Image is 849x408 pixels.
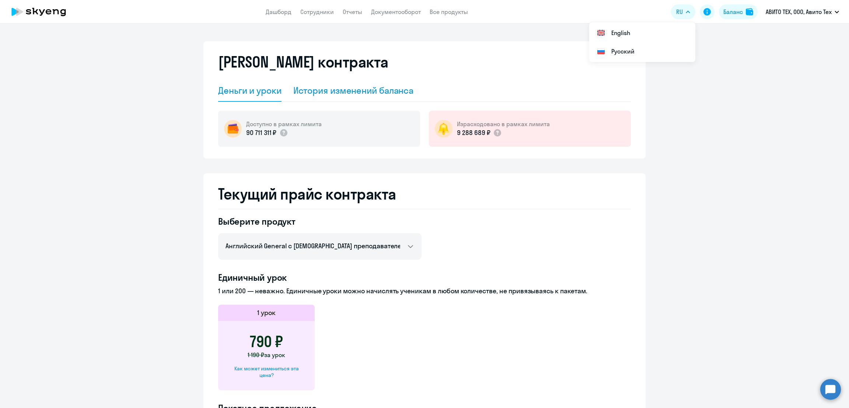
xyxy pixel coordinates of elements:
p: 9 288 689 ₽ [457,128,490,138]
img: English [597,28,605,37]
span: RU [676,7,683,16]
h5: Доступно в рамках лимита [246,120,322,128]
button: Балансbalance [719,4,758,19]
a: Все продукты [430,8,468,15]
h4: Выберите продукт [218,215,422,227]
ul: RU [589,22,695,62]
img: balance [746,8,753,15]
div: Деньги и уроки [218,84,282,96]
button: RU [671,4,695,19]
a: Сотрудники [300,8,334,15]
h5: Израсходовано в рамках лимита [457,120,550,128]
h2: [PERSON_NAME] контракта [218,53,388,71]
a: Дашборд [266,8,291,15]
h3: 790 ₽ [250,333,283,350]
img: Русский [597,47,605,56]
span: 1 190 ₽ [248,351,264,359]
button: АВИТО ТЕХ, ООО, Авито Тех [762,3,843,21]
a: Отчеты [343,8,362,15]
a: Документооборот [371,8,421,15]
p: АВИТО ТЕХ, ООО, Авито Тех [766,7,832,16]
p: 90 711 311 ₽ [246,128,276,138]
h5: 1 урок [257,308,276,318]
img: wallet-circle.png [224,120,242,138]
img: bell-circle.png [435,120,453,138]
div: Как может измениться эта цена? [230,365,303,378]
h2: Текущий прайс контракта [218,185,631,203]
h4: Единичный урок [218,272,631,283]
span: за урок [264,351,285,359]
p: 1 или 200 — неважно. Единичные уроки можно начислять ученикам в любом количестве, не привязываясь... [218,286,631,296]
div: История изменений баланса [293,84,414,96]
div: Баланс [723,7,743,16]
